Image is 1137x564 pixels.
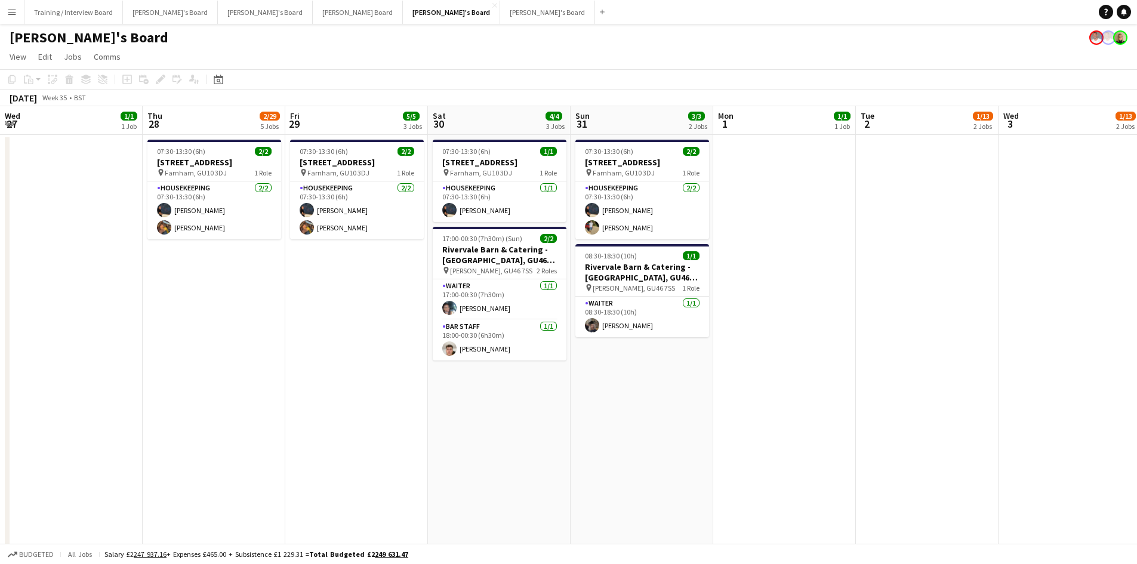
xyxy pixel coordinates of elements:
app-job-card: 07:30-13:30 (6h)1/1[STREET_ADDRESS] Farnham, GU10 3DJ1 RoleHousekeeping1/107:30-13:30 (6h)[PERSON... [433,140,566,222]
app-user-avatar: Jakub Zalibor [1101,30,1116,45]
span: Mon [718,110,734,121]
app-user-avatar: Jakub Zalibor [1089,30,1104,45]
h3: [STREET_ADDRESS] [290,157,424,168]
app-job-card: 07:30-13:30 (6h)2/2[STREET_ADDRESS] Farnham, GU10 3DJ1 RoleHousekeeping2/207:30-13:30 (6h)[PERSON... [147,140,281,239]
span: 29 [288,117,300,131]
h3: [STREET_ADDRESS] [575,157,709,168]
a: Edit [33,49,57,64]
span: 2/2 [398,147,414,156]
span: 2/2 [683,147,700,156]
span: 28 [146,117,162,131]
span: Sun [575,110,590,121]
span: Farnham, GU10 3DJ [165,168,227,177]
span: View [10,51,26,62]
span: 1/13 [1116,112,1136,121]
tcxspan: Call 249 631.47 via 3CX [375,550,408,559]
div: 2 Jobs [1116,122,1135,131]
span: Farnham, GU10 3DJ [450,168,512,177]
app-job-card: 07:30-13:30 (6h)2/2[STREET_ADDRESS] Farnham, GU10 3DJ1 RoleHousekeeping2/207:30-13:30 (6h)[PERSON... [290,140,424,239]
span: 1/1 [683,251,700,260]
span: 1/1 [540,147,557,156]
span: 3/3 [688,112,705,121]
span: 08:30-18:30 (10h) [585,251,637,260]
span: Sat [433,110,446,121]
span: 3 [1002,117,1019,131]
tcxspan: Call 247 937.16 via 3CX [134,550,167,559]
div: 3 Jobs [546,122,565,131]
span: 5/5 [403,112,420,121]
a: Jobs [59,49,87,64]
app-card-role: Housekeeping2/207:30-13:30 (6h)[PERSON_NAME][PERSON_NAME] [575,181,709,239]
span: [PERSON_NAME], GU46 7SS [593,283,675,292]
span: 1 Role [682,168,700,177]
app-card-role: Housekeeping2/207:30-13:30 (6h)[PERSON_NAME][PERSON_NAME] [290,181,424,239]
h3: [STREET_ADDRESS] [433,157,566,168]
a: Comms [89,49,125,64]
div: 3 Jobs [403,122,422,131]
span: 07:30-13:30 (6h) [300,147,348,156]
app-job-card: 07:30-13:30 (6h)2/2[STREET_ADDRESS] Farnham, GU10 3DJ1 RoleHousekeeping2/207:30-13:30 (6h)[PERSON... [575,140,709,239]
span: 2/2 [540,234,557,243]
span: 27 [3,117,20,131]
h1: [PERSON_NAME]'s Board [10,29,168,47]
span: Jobs [64,51,82,62]
a: View [5,49,31,64]
span: 1 Role [397,168,414,177]
app-card-role: Housekeeping1/107:30-13:30 (6h)[PERSON_NAME] [433,181,566,222]
app-job-card: 08:30-18:30 (10h)1/1Rivervale Barn & Catering - [GEOGRAPHIC_DATA], GU46 7SS [PERSON_NAME], GU46 7... [575,244,709,337]
span: 4/4 [546,112,562,121]
button: [PERSON_NAME] Board [313,1,403,24]
h3: Rivervale Barn & Catering - [GEOGRAPHIC_DATA], GU46 7SS [575,261,709,283]
app-job-card: 17:00-00:30 (7h30m) (Sun)2/2Rivervale Barn & Catering - [GEOGRAPHIC_DATA], GU46 7SS [PERSON_NAME]... [433,227,566,360]
span: 2/29 [260,112,280,121]
h3: [STREET_ADDRESS] [147,157,281,168]
div: [DATE] [10,92,37,104]
button: Budgeted [6,548,56,561]
span: 1/13 [973,112,993,121]
div: 2 Jobs [689,122,707,131]
span: 17:00-00:30 (7h30m) (Sun) [442,234,522,243]
button: Training / Interview Board [24,1,123,24]
span: Wed [5,110,20,121]
span: 1 Role [254,168,272,177]
span: Farnham, GU10 3DJ [307,168,369,177]
span: 07:30-13:30 (6h) [157,147,205,156]
div: 1 Job [121,122,137,131]
button: [PERSON_NAME]'s Board [403,1,500,24]
span: Fri [290,110,300,121]
span: Total Budgeted £2 [309,550,408,559]
span: 1 Role [540,168,557,177]
span: 31 [574,117,590,131]
span: Wed [1003,110,1019,121]
span: 07:30-13:30 (6h) [585,147,633,156]
span: 1/1 [121,112,137,121]
span: Thu [147,110,162,121]
span: 1 [716,117,734,131]
span: Tue [861,110,874,121]
span: 2/2 [255,147,272,156]
span: Week 35 [39,93,69,102]
div: 1 Job [834,122,850,131]
div: 2 Jobs [973,122,993,131]
app-card-role: Housekeeping2/207:30-13:30 (6h)[PERSON_NAME][PERSON_NAME] [147,181,281,239]
button: [PERSON_NAME]'s Board [500,1,595,24]
span: Farnham, GU10 3DJ [593,168,655,177]
app-card-role: BAR STAFF1/118:00-00:30 (6h30m)[PERSON_NAME] [433,320,566,360]
button: [PERSON_NAME]'s Board [123,1,218,24]
span: 2 [859,117,874,131]
div: BST [74,93,86,102]
span: All jobs [66,550,94,559]
app-card-role: Waiter1/117:00-00:30 (7h30m)[PERSON_NAME] [433,279,566,320]
div: Salary £2 + Expenses £465.00 + Subsistence £1 229.31 = [104,550,408,559]
button: [PERSON_NAME]'s Board [218,1,313,24]
span: Edit [38,51,52,62]
app-user-avatar: Nikoleta Gehfeld [1113,30,1127,45]
span: [PERSON_NAME], GU46 7SS [450,266,532,275]
span: 1 Role [682,283,700,292]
